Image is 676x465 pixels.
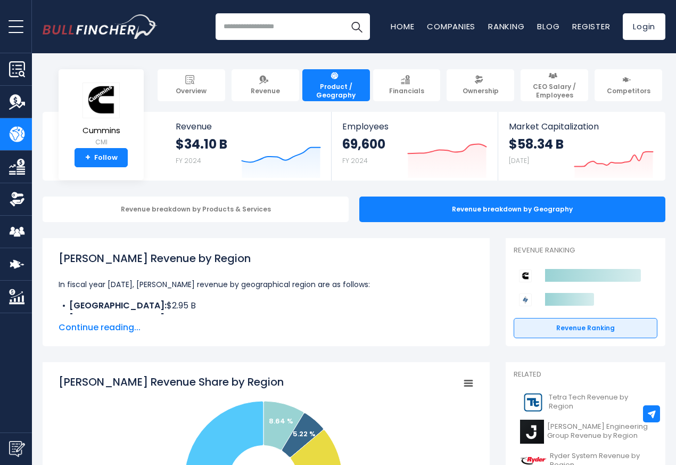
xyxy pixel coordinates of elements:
[521,69,588,101] a: CEO Salary / Employees
[520,420,544,444] img: J logo
[447,69,514,101] a: Ownership
[509,156,529,165] small: [DATE]
[514,246,657,255] p: Revenue Ranking
[82,82,121,149] a: Cummins CMI
[83,137,120,147] small: CMI
[176,156,201,165] small: FY 2024
[176,87,207,95] span: Overview
[59,374,284,389] tspan: [PERSON_NAME] Revenue Share by Region
[520,390,546,414] img: TTEK logo
[69,299,167,312] b: [GEOGRAPHIC_DATA]:
[572,21,610,32] a: Register
[59,278,474,291] p: In fiscal year [DATE], [PERSON_NAME] revenue by geographical region are as follows:
[525,83,583,99] span: CEO Salary / Employees
[427,21,475,32] a: Companies
[342,156,368,165] small: FY 2024
[251,87,280,95] span: Revenue
[232,69,299,101] a: Revenue
[9,191,25,207] img: Ownership
[342,121,487,132] span: Employees
[498,112,664,181] a: Market Capitalization $58.34 B [DATE]
[514,370,657,379] p: Related
[158,69,225,101] a: Overview
[391,21,414,32] a: Home
[332,112,497,181] a: Employees 69,600 FY 2024
[343,13,370,40] button: Search
[75,148,128,167] a: +Follow
[59,250,474,266] h1: [PERSON_NAME] Revenue by Region
[269,416,293,426] text: 8.64 %
[389,87,424,95] span: Financials
[488,21,524,32] a: Ranking
[69,312,167,324] b: [GEOGRAPHIC_DATA]:
[83,126,120,135] span: Cummins
[59,312,474,325] li: $1.78 B
[519,293,532,306] img: Emerson Electric Co. competitors logo
[176,136,227,152] strong: $34.10 B
[537,21,559,32] a: Blog
[85,153,90,162] strong: +
[547,422,651,440] span: [PERSON_NAME] Engineering Group Revenue by Region
[509,136,564,152] strong: $58.34 B
[307,83,365,99] span: Product / Geography
[514,417,657,446] a: [PERSON_NAME] Engineering Group Revenue by Region
[176,121,321,132] span: Revenue
[302,69,370,101] a: Product / Geography
[607,87,650,95] span: Competitors
[59,299,474,312] li: $2.95 B
[165,112,332,181] a: Revenue $34.10 B FY 2024
[43,14,157,39] a: Go to homepage
[514,388,657,417] a: Tetra Tech Revenue by Region
[59,321,474,334] span: Continue reading...
[359,197,665,222] div: Revenue breakdown by Geography
[463,87,499,95] span: Ownership
[623,13,665,40] a: Login
[549,393,651,411] span: Tetra Tech Revenue by Region
[373,69,441,101] a: Financials
[595,69,662,101] a: Competitors
[43,197,349,222] div: Revenue breakdown by Products & Services
[293,429,316,439] text: 5.22 %
[514,318,657,338] a: Revenue Ranking
[519,270,532,282] img: Cummins competitors logo
[43,14,158,39] img: Bullfincher logo
[342,136,385,152] strong: 69,600
[509,121,654,132] span: Market Capitalization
